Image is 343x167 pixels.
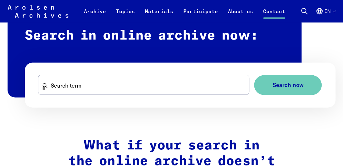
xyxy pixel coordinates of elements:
span: Search now [272,82,303,89]
a: Materials [140,8,178,23]
button: English, language selection [316,8,335,23]
a: About us [223,8,258,23]
h2: Search in online archive now: [8,16,302,98]
a: Archive [79,8,111,23]
button: Search now [254,75,322,95]
a: Topics [111,8,140,23]
nav: Primary [79,4,290,19]
a: Contact [258,8,290,23]
a: Participate [178,8,223,23]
